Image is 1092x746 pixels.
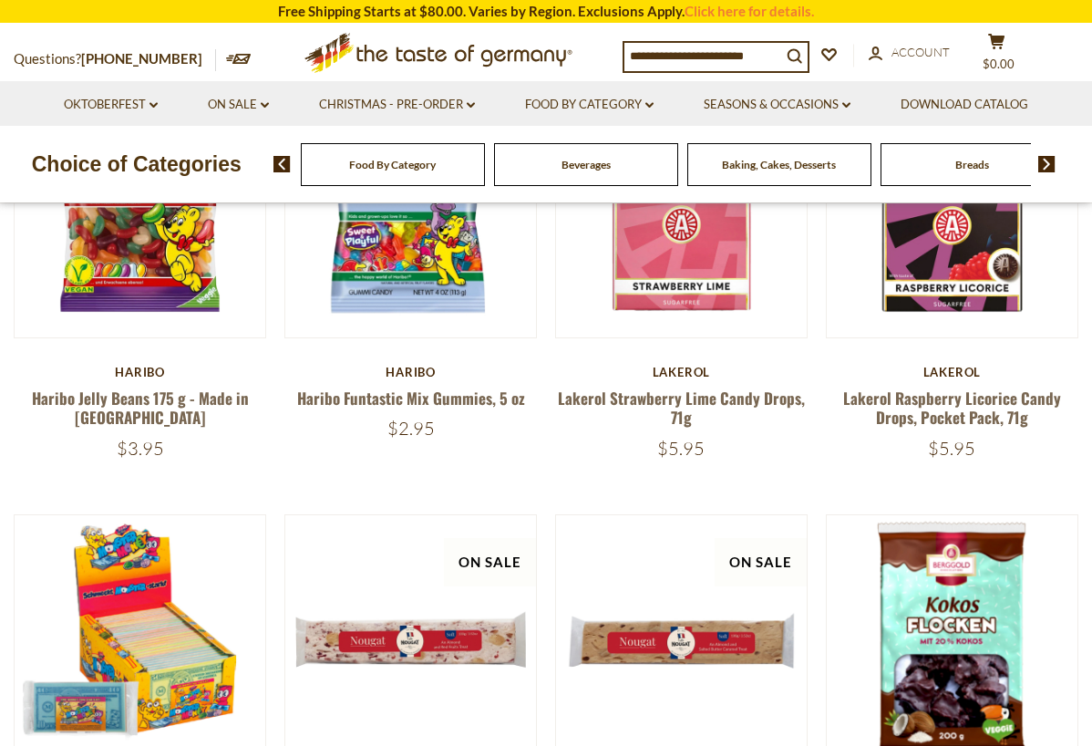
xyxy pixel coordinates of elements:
[319,95,475,115] a: Christmas - PRE-ORDER
[14,365,266,379] div: Haribo
[14,47,216,71] p: Questions?
[901,95,1028,115] a: Download Catalog
[685,3,814,19] a: Click here for details.
[273,156,291,172] img: previous arrow
[955,158,989,171] a: Breads
[826,365,1078,379] div: Lakerol
[32,387,249,429] a: Haribo Jelly Beans 175 g - Made in [GEOGRAPHIC_DATA]
[555,365,808,379] div: Lakerol
[722,158,836,171] a: Baking, Cakes, Desserts
[969,33,1024,78] button: $0.00
[208,95,269,115] a: On Sale
[869,43,950,63] a: Account
[284,365,537,379] div: Haribo
[704,95,850,115] a: Seasons & Occasions
[387,417,435,440] span: $2.95
[561,158,611,171] a: Beverages
[657,437,705,460] span: $5.95
[285,87,536,337] img: Haribo Funtastic Mix Gummies, 5 oz
[556,87,807,337] img: Lakerol Strawberry Lime Candy Drops, 71g
[117,437,164,460] span: $3.95
[891,45,950,59] span: Account
[1038,156,1056,172] img: next arrow
[297,387,525,409] a: Haribo Funtastic Mix Gummies, 5 oz
[15,87,265,337] img: Haribo Jelly Beans 175 g - Made in Germany
[928,437,975,460] span: $5.95
[64,95,158,115] a: Oktoberfest
[349,158,436,171] a: Food By Category
[827,87,1077,337] img: Lakerol Raspberry Licorice Candy Drops, Pocket Pack, 71g
[558,387,805,429] a: Lakerol Strawberry Lime Candy Drops, 71g
[525,95,654,115] a: Food By Category
[843,387,1061,429] a: Lakerol Raspberry Licorice Candy Drops, Pocket Pack, 71g
[983,57,1015,71] span: $0.00
[81,50,202,67] a: [PHONE_NUMBER]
